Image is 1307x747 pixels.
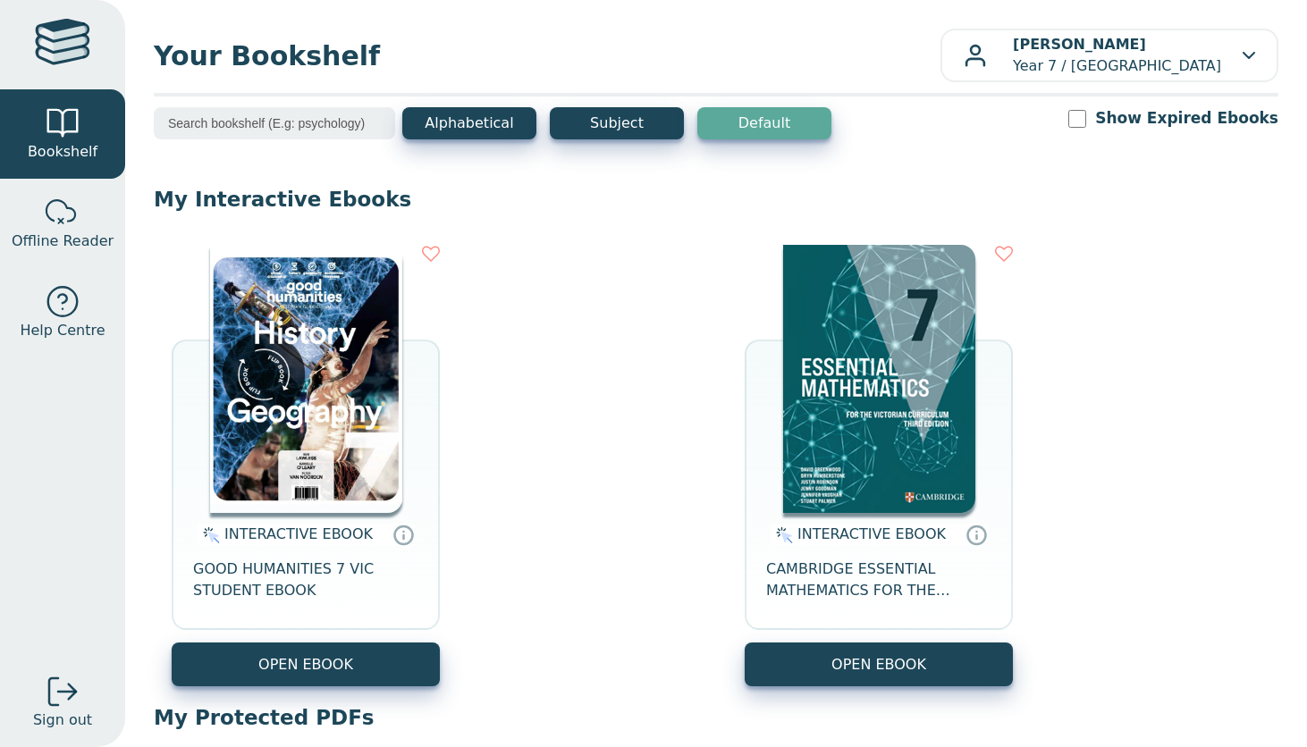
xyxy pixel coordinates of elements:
span: Offline Reader [12,231,114,252]
button: Default [697,107,831,139]
label: Show Expired Ebooks [1095,107,1278,130]
span: CAMBRIDGE ESSENTIAL MATHEMATICS FOR THE VICTORIAN CURRICULUM YEAR 7 EBOOK 3E [766,558,991,601]
img: interactive.svg [198,525,220,546]
button: OPEN EBOOK [172,642,440,686]
span: Your Bookshelf [154,36,940,76]
button: [PERSON_NAME]Year 7 / [GEOGRAPHIC_DATA] [940,29,1278,82]
span: GOOD HUMANITIES 7 VIC STUDENT EBOOK [193,558,418,601]
span: Help Centre [20,320,105,341]
p: My Protected PDFs [154,704,1278,731]
button: Alphabetical [402,107,536,139]
b: [PERSON_NAME] [1013,36,1146,53]
p: My Interactive Ebooks [154,186,1278,213]
img: c71c2be2-8d91-e911-a97e-0272d098c78b.png [210,245,402,513]
span: Sign out [33,709,92,731]
button: OPEN EBOOK [745,642,1013,686]
p: Year 7 / [GEOGRAPHIC_DATA] [1013,34,1221,77]
span: INTERACTIVE EBOOK [797,525,946,542]
img: a4cdec38-c0cf-47c5-bca4-515c5eb7b3e9.png [783,245,975,513]
input: Search bookshelf (E.g: psychology) [154,107,395,139]
img: interactive.svg [771,525,793,546]
a: Interactive eBooks are accessed online via the publisher’s portal. They contain interactive resou... [965,524,987,545]
button: Subject [550,107,684,139]
span: INTERACTIVE EBOOK [224,525,373,542]
a: Interactive eBooks are accessed online via the publisher’s portal. They contain interactive resou... [392,524,414,545]
span: Bookshelf [28,141,97,163]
